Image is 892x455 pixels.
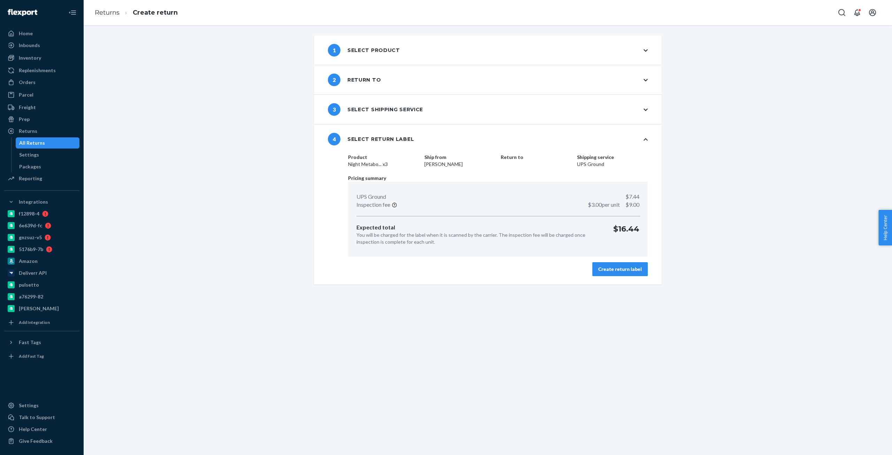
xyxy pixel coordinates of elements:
[328,103,340,116] span: 3
[4,279,79,290] a: pulsetto
[19,42,40,49] div: Inbounds
[19,222,42,229] div: 6e639d-fc
[328,133,340,145] span: 4
[348,154,419,161] dt: Product
[16,161,80,172] a: Packages
[613,223,639,245] p: $16.44
[19,270,47,276] div: Deliverr API
[348,161,419,168] dd: Night Metabo... x3
[424,154,495,161] dt: Ship from
[4,126,79,137] a: Returns
[19,139,45,146] div: All Returns
[8,9,37,16] img: Flexport logo
[95,9,120,16] a: Returns
[19,246,43,253] div: 5176b9-7b
[19,151,39,158] div: Settings
[328,74,340,86] span: 2
[328,44,340,56] span: 1
[19,402,39,409] div: Settings
[19,319,50,325] div: Add Integration
[4,77,79,88] a: Orders
[16,137,80,149] a: All Returns
[66,6,79,20] button: Close Navigation
[328,74,381,86] div: Return to
[4,256,79,267] a: Amazon
[89,2,183,23] ol: breadcrumbs
[4,173,79,184] a: Reporting
[4,52,79,63] a: Inventory
[4,400,79,411] a: Settings
[424,161,495,168] dd: [PERSON_NAME]
[588,201,639,209] p: $9.00
[878,210,892,245] button: Help Center
[19,91,33,98] div: Parcel
[4,40,79,51] a: Inbounds
[866,6,879,20] button: Open account menu
[19,414,55,421] div: Talk to Support
[588,201,620,208] span: $3.00 per unit
[19,210,39,217] div: f12898-4
[4,102,79,113] a: Freight
[4,337,79,348] button: Fast Tags
[19,175,42,182] div: Reporting
[4,317,79,328] a: Add Integration
[4,196,79,207] button: Integrations
[4,232,79,243] a: gnzsuz-v5
[19,198,48,205] div: Integrations
[328,133,414,145] div: Select return label
[4,303,79,314] a: [PERSON_NAME]
[4,65,79,76] a: Replenishments
[592,262,648,276] button: Create return label
[4,435,79,447] button: Give Feedback
[19,258,38,265] div: Amazon
[4,244,79,255] a: 5176b9-7b
[356,193,386,201] p: UPS Ground
[19,353,44,359] div: Add Fast Tag
[4,28,79,39] a: Home
[19,426,47,433] div: Help Center
[4,267,79,279] a: Deliverr API
[19,339,41,346] div: Fast Tags
[577,161,648,168] dd: UPS Ground
[348,175,648,182] p: Pricing summary
[19,54,41,61] div: Inventory
[835,6,849,20] button: Open Search Box
[4,412,79,423] a: Talk to Support
[4,89,79,100] a: Parcel
[4,208,79,219] a: f12898-4
[19,128,37,135] div: Returns
[850,6,864,20] button: Open notifications
[133,9,178,16] a: Create return
[328,44,400,56] div: Select product
[501,154,571,161] dt: Return to
[19,116,30,123] div: Prep
[625,193,639,201] p: $7.44
[4,291,79,302] a: a76299-82
[4,114,79,125] a: Prep
[19,30,33,37] div: Home
[19,234,42,241] div: gnzsuz-v5
[598,266,642,273] div: Create return label
[356,201,390,209] p: Inspection fee
[19,305,59,312] div: [PERSON_NAME]
[577,154,648,161] dt: Shipping service
[328,103,423,116] div: Select shipping service
[19,281,39,288] div: pulsetto
[356,232,602,245] p: You will be charged for the label when it is scanned by the carrier. The inspection fee will be c...
[356,223,602,232] p: Expected total
[19,163,41,170] div: Packages
[19,438,53,445] div: Give Feedback
[4,220,79,231] a: 6e639d-fc
[19,67,56,74] div: Replenishments
[4,351,79,362] a: Add Fast Tag
[19,104,36,111] div: Freight
[4,424,79,435] a: Help Center
[16,149,80,160] a: Settings
[19,79,36,86] div: Orders
[19,293,43,300] div: a76299-82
